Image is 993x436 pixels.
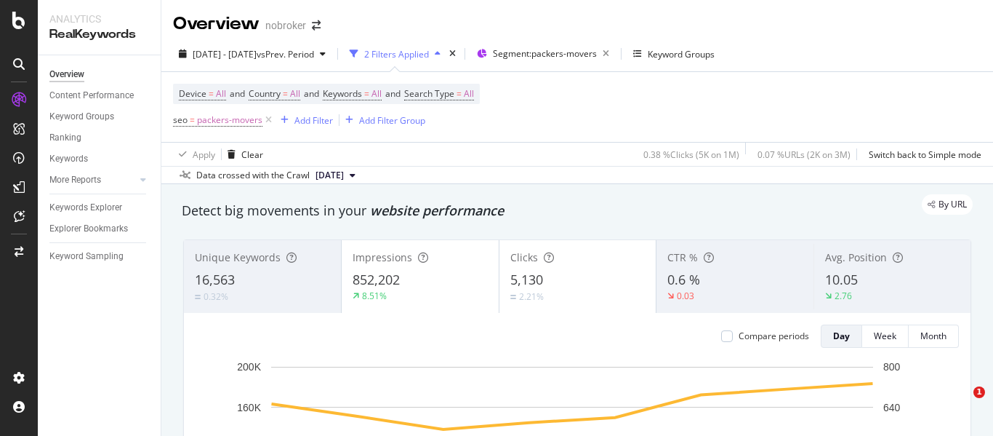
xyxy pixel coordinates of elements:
div: 2.76 [835,290,852,302]
span: 2025 Sep. 1st [315,169,344,182]
img: Equal [195,295,201,299]
a: Explorer Bookmarks [49,221,150,237]
text: 800 [883,361,901,373]
span: and [230,87,245,100]
div: Content Performance [49,88,134,103]
div: 0.32% [204,290,228,303]
span: = [190,114,195,126]
a: Content Performance [49,88,150,103]
div: Add Filter [294,114,333,127]
span: Avg. Position [825,250,887,264]
button: Day [821,325,862,348]
a: Keywords [49,151,150,167]
div: Keywords Explorer [49,200,122,215]
button: Clear [222,143,263,166]
span: 0.6 % [667,271,700,288]
div: More Reports [49,173,101,188]
span: Clicks [510,250,538,264]
div: arrow-right-arrow-left [312,20,321,31]
button: Month [909,325,959,348]
button: Segment:packers-movers [471,42,615,66]
div: RealKeywords [49,26,149,43]
a: Keyword Groups [49,109,150,124]
div: Overview [173,12,260,36]
span: = [209,87,214,100]
div: Add Filter Group [359,114,425,127]
text: 640 [883,402,901,413]
button: [DATE] [310,167,361,184]
div: Overview [49,67,84,82]
span: By URL [938,200,967,209]
span: All [464,84,474,104]
span: Unique Keywords [195,250,281,264]
span: Keywords [323,87,362,100]
div: 0.03 [677,290,694,302]
span: = [283,87,288,100]
div: 2 Filters Applied [364,48,429,60]
div: Month [920,330,946,342]
div: Switch back to Simple mode [869,148,981,161]
div: Ranking [49,130,81,146]
span: 10.05 [825,271,858,288]
div: 2.21% [519,290,544,303]
span: Country [249,87,281,100]
text: 200K [237,361,261,373]
div: Week [874,330,896,342]
span: 16,563 [195,271,235,288]
div: legacy label [922,194,973,215]
a: Keywords Explorer [49,200,150,215]
div: Keywords [49,151,88,167]
div: Compare periods [739,330,809,342]
span: CTR % [667,250,698,264]
span: vs Prev. Period [257,48,314,60]
span: All [216,84,226,104]
button: Add Filter Group [339,111,425,129]
span: 5,130 [510,271,543,288]
span: packers-movers [197,110,262,130]
span: = [364,87,369,100]
text: 160K [237,402,261,413]
span: All [371,84,382,104]
iframe: Intercom live chat [944,387,978,421]
div: Day [833,330,850,342]
span: Segment: packers-movers [493,47,597,60]
span: and [385,87,401,100]
button: Apply [173,143,215,166]
button: Week [862,325,909,348]
a: Keyword Sampling [49,249,150,264]
img: Equal [510,295,516,299]
button: Add Filter [275,111,333,129]
div: times [446,47,459,61]
span: Impressions [353,250,412,264]
button: [DATE] - [DATE]vsPrev. Period [173,42,331,66]
div: Clear [241,148,263,161]
span: Device [179,87,206,100]
div: Keyword Groups [648,48,715,60]
div: nobroker [265,18,306,33]
span: and [304,87,319,100]
button: Keyword Groups [627,42,720,66]
div: Data crossed with the Crawl [196,169,310,182]
button: 2 Filters Applied [344,42,446,66]
span: = [457,87,462,100]
div: 0.38 % Clicks ( 5K on 1M ) [643,148,739,161]
span: seo [173,114,188,126]
span: 852,202 [353,271,400,288]
button: Switch back to Simple mode [863,143,981,166]
a: Ranking [49,130,150,146]
span: Search Type [404,87,454,100]
span: 1 [973,387,985,398]
div: Apply [193,148,215,161]
div: Keyword Sampling [49,249,124,264]
div: 8.51% [362,290,387,302]
div: Explorer Bookmarks [49,221,128,237]
div: Analytics [49,12,149,26]
a: More Reports [49,173,136,188]
a: Overview [49,67,150,82]
div: 0.07 % URLs ( 2K on 3M ) [757,148,851,161]
div: Keyword Groups [49,109,114,124]
span: [DATE] - [DATE] [193,48,257,60]
span: All [290,84,300,104]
